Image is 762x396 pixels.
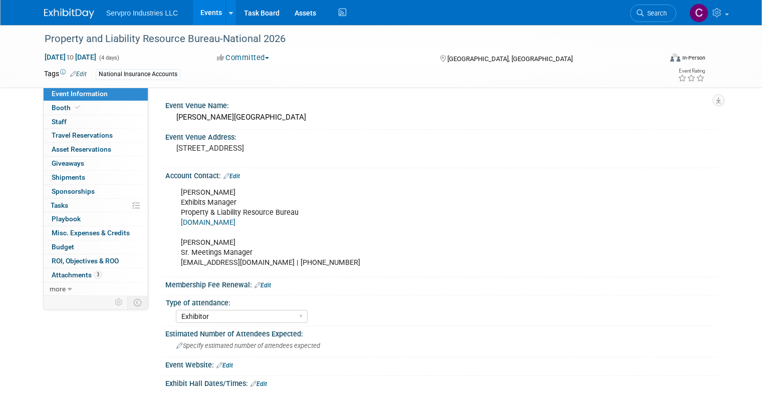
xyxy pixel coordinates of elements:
[689,4,708,23] img: Chris Chassagneux
[96,69,180,80] div: National Insurance Accounts
[173,110,710,125] div: [PERSON_NAME][GEOGRAPHIC_DATA]
[52,257,119,265] span: ROI, Objectives & ROO
[216,362,233,369] a: Edit
[255,282,271,289] a: Edit
[176,342,320,349] span: Specify estimated number of attendees expected
[52,243,74,251] span: Budget
[52,118,67,126] span: Staff
[165,277,718,290] div: Membership Fee Renewal:
[52,215,81,223] span: Playbook
[682,54,705,62] div: In-Person
[52,271,102,279] span: Attachments
[110,296,128,309] td: Personalize Event Tab Strip
[44,53,97,62] span: [DATE] [DATE]
[250,380,267,387] a: Edit
[66,53,75,61] span: to
[52,104,82,112] span: Booth
[165,376,718,389] div: Exhibit Hall Dates/Times:
[50,285,66,293] span: more
[44,185,148,198] a: Sponsorships
[213,53,273,63] button: Committed
[44,268,148,282] a: Attachments3
[52,90,108,98] span: Event Information
[176,144,385,153] pre: [STREET_ADDRESS]
[181,218,235,227] a: [DOMAIN_NAME]
[52,131,113,139] span: Travel Reservations
[52,187,95,195] span: Sponsorships
[223,173,240,180] a: Edit
[165,326,718,339] div: Estimated Number of Attendees Expected:
[70,71,87,78] a: Edit
[165,98,718,111] div: Event Venue Name:
[44,157,148,170] a: Giveaways
[165,168,718,181] div: Account Contact:
[44,143,148,156] a: Asset Reservations
[44,212,148,226] a: Playbook
[52,145,111,153] span: Asset Reservations
[44,101,148,115] a: Booth
[44,282,148,296] a: more
[165,130,718,142] div: Event Venue Address:
[51,201,68,209] span: Tasks
[44,129,148,142] a: Travel Reservations
[630,5,676,22] a: Search
[44,115,148,129] a: Staff
[52,159,84,167] span: Giveaways
[44,9,94,19] img: ExhibitDay
[174,183,611,273] div: [PERSON_NAME] Exhibits Manager Property & Liability Resource Bureau [PERSON_NAME] Sr. Meetings Ma...
[44,199,148,212] a: Tasks
[75,105,80,110] i: Booth reservation complete
[44,171,148,184] a: Shipments
[44,87,148,101] a: Event Information
[644,10,667,17] span: Search
[94,271,102,278] span: 3
[44,69,87,80] td: Tags
[128,296,148,309] td: Toggle Event Tabs
[678,69,705,74] div: Event Rating
[44,226,148,240] a: Misc. Expenses & Credits
[608,52,705,67] div: Event Format
[44,240,148,254] a: Budget
[41,30,649,48] div: Property and Liability Resource Bureau-National 2026
[44,254,148,268] a: ROI, Objectives & ROO
[106,9,178,17] span: Servpro Industries LLC
[670,54,680,62] img: Format-Inperson.png
[98,55,119,61] span: (4 days)
[52,229,130,237] span: Misc. Expenses & Credits
[165,357,718,370] div: Event Website:
[166,295,713,308] div: Type of attendance:
[447,55,573,63] span: [GEOGRAPHIC_DATA], [GEOGRAPHIC_DATA]
[52,173,85,181] span: Shipments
